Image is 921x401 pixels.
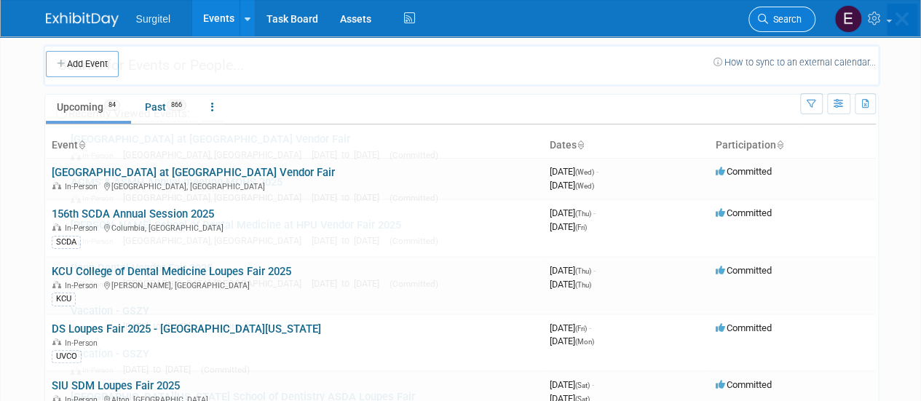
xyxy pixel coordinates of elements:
a: [GEOGRAPHIC_DATA] at [GEOGRAPHIC_DATA] Vendor Fair In-Person [GEOGRAPHIC_DATA], [GEOGRAPHIC_DATA]... [63,126,871,168]
span: (Committed) [201,365,250,375]
span: [GEOGRAPHIC_DATA], [GEOGRAPHIC_DATA] [123,192,309,203]
span: In-Person [71,237,120,246]
a: [PERSON_NAME] School of Dental Medicine at HPU Vendor Fair 2025 In-Person [GEOGRAPHIC_DATA], [GEO... [63,212,871,254]
span: [DATE] to [DATE] [312,235,387,246]
span: [DATE] to [DATE] [312,149,387,160]
a: Vacation - GSZY In-Person [DATE] to [DATE] (Committed) [63,298,871,340]
span: [DATE] to [DATE] [312,192,387,203]
a: Vacation - GSZY In-Person [DATE] to [DATE] (Committed) [63,341,871,383]
span: (Committed) [390,279,438,289]
span: In-Person [71,194,120,203]
span: (Committed) [390,150,438,160]
a: Penn Dental Vendor Fair 2025 In-Person [GEOGRAPHIC_DATA], [GEOGRAPHIC_DATA] [DATE] to [DATE] (Com... [63,255,871,297]
span: (Committed) [390,193,438,203]
span: In-Person [71,322,120,332]
span: (Committed) [201,322,250,332]
a: ACMS & ASMH Annual meeting MOHS 2025 In-Person [GEOGRAPHIC_DATA], [GEOGRAPHIC_DATA] [DATE] to [DA... [63,169,871,211]
div: Recently Viewed Events: [52,95,871,126]
span: In-Person [71,279,120,289]
span: In-Person [71,365,120,375]
span: [DATE] to [DATE] [123,364,198,375]
input: Search for Events or People... [43,44,880,87]
span: In-Person [71,151,120,160]
span: [DATE] to [DATE] [312,278,387,289]
span: [GEOGRAPHIC_DATA], [GEOGRAPHIC_DATA] [123,235,309,246]
span: (Committed) [390,236,438,246]
span: [GEOGRAPHIC_DATA], [GEOGRAPHIC_DATA] [123,278,309,289]
span: [GEOGRAPHIC_DATA], [GEOGRAPHIC_DATA] [123,149,309,160]
span: [DATE] to [DATE] [123,321,198,332]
